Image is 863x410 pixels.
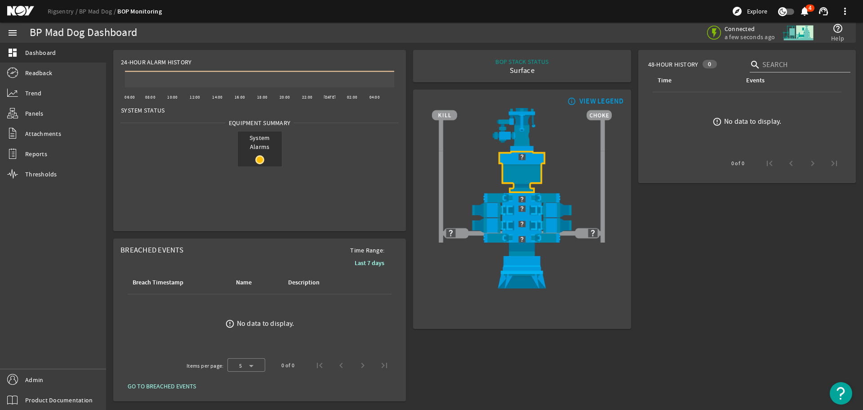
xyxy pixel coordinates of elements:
span: Help [831,34,844,43]
span: Reports [25,149,47,158]
div: Name [236,278,252,288]
div: Time [658,76,672,86]
div: VIEW LEGEND [579,97,624,106]
mat-icon: notifications [799,6,810,17]
button: Open Resource Center [830,382,852,405]
img: UpperAnnular_NoValves_Fault.png [432,151,612,193]
div: Description [287,278,351,288]
a: BP Mad Dog [79,7,117,15]
button: Explore [728,4,771,18]
div: No data to display. [724,117,782,126]
img: Unknown.png [432,233,612,245]
span: Trend [25,89,41,98]
div: 0 of 0 [731,159,744,168]
text: 22:00 [302,95,312,100]
span: System Alarms [238,131,282,153]
div: Surface [495,66,548,75]
mat-icon: error_outline [225,319,235,329]
span: Dashboard [25,48,56,57]
input: Search [762,59,843,70]
div: 0 of 0 [281,361,294,370]
mat-icon: info_outline [565,98,576,105]
img: RiserAdapter.png [432,108,612,151]
div: Events [745,76,834,86]
mat-icon: explore [732,6,743,17]
img: TransparentStackSlice.png [597,170,608,184]
div: Breach Timestamp [131,278,224,288]
span: Time Range: [343,246,391,255]
div: 0 [703,60,716,68]
span: Attachments [25,129,61,138]
span: Equipment Summary [226,118,294,127]
div: Time [656,76,734,86]
text: 10:00 [167,95,178,100]
div: No data to display. [237,319,294,328]
div: Name [235,278,276,288]
img: Unknown.png [432,151,612,162]
span: Admin [25,375,43,384]
text: 18:00 [257,95,267,100]
text: 06:00 [125,95,135,100]
text: 16:00 [235,95,245,100]
span: System Status [121,106,165,115]
button: Last 7 days [347,255,391,271]
mat-icon: dashboard [7,47,18,58]
span: Readback [25,68,52,77]
text: 20:00 [280,95,290,100]
a: Rigsentry [48,7,79,15]
button: GO TO BREACHED EVENTS [120,378,203,394]
span: Panels [25,109,44,118]
mat-icon: help_outline [832,23,843,34]
a: BOP Monitoring [117,7,162,16]
div: BP Mad Dog Dashboard [30,28,137,37]
span: 24-Hour Alarm History [121,58,191,67]
div: BOP STACK STATUS [495,57,548,66]
mat-icon: menu [7,27,18,38]
img: Unknown.png [432,203,612,214]
b: Last 7 days [355,259,384,267]
text: 08:00 [145,95,156,100]
div: Description [288,278,320,288]
span: Thresholds [25,170,57,179]
button: more_vert [834,0,856,22]
div: Events [746,76,765,86]
button: 4 [800,7,809,16]
text: 14:00 [212,95,222,100]
img: TransparentStackSlice.png [436,170,446,184]
mat-icon: error_outline [712,117,722,126]
img: WellheadConnector.png [432,243,612,288]
img: Unknown.png [432,193,612,205]
span: Connected [725,25,775,33]
img: UnknownValve.png [445,228,456,239]
span: GO TO BREACHED EVENTS [128,382,196,391]
span: Breached Events [120,245,183,255]
span: 48-Hour History [648,60,698,69]
img: Skid.svg [781,16,815,50]
div: Items per page: [187,361,224,370]
text: 12:00 [190,95,200,100]
i: search [750,59,761,70]
mat-icon: support_agent [818,6,829,17]
span: Product Documentation [25,396,93,405]
img: Unknown.png [432,218,612,230]
text: 02:00 [347,95,357,100]
div: Breach Timestamp [133,278,183,288]
text: 04:00 [369,95,380,100]
img: UnknownValve.png [587,228,598,239]
span: a few seconds ago [725,33,775,41]
text: [DATE] [324,95,336,100]
span: Explore [747,7,767,16]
